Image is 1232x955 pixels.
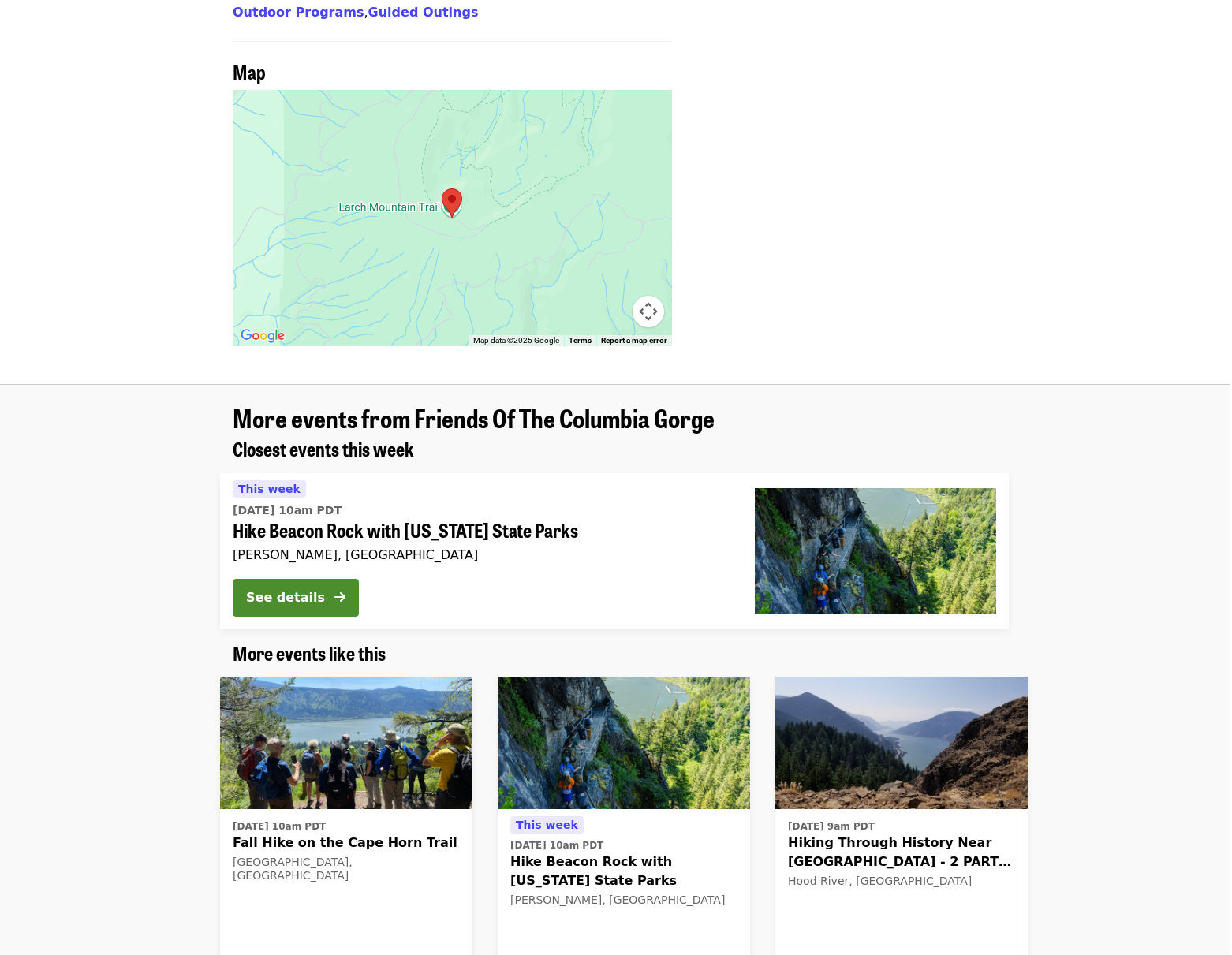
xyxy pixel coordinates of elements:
div: More events like this [220,642,1009,665]
time: [DATE] 10am PDT [233,502,342,519]
button: See details [233,579,359,617]
span: Map data ©2025 Google [473,336,559,345]
a: More events like this [233,642,386,665]
div: [GEOGRAPHIC_DATA], [GEOGRAPHIC_DATA] [233,856,460,882]
time: [DATE] 10am PDT [510,838,603,852]
span: This week [238,483,301,495]
time: [DATE] 10am PDT [233,819,326,834]
img: Hiking Through History Near Hood River - 2 PART HIKE & WALK OUTING organized by Friends Of The Co... [775,677,1028,809]
span: Map [233,58,266,85]
time: [DATE] 9am PDT [788,819,875,834]
a: Report a map error [601,336,667,345]
a: Guided Outings [368,5,479,20]
div: [PERSON_NAME], [GEOGRAPHIC_DATA] [233,547,730,562]
button: Map camera controls [633,296,664,327]
a: See details for "Hike Beacon Rock with Washington State Parks" [220,473,1009,629]
img: Google [237,326,289,346]
a: Open this area in Google Maps (opens a new window) [237,326,289,346]
span: Hike Beacon Rock with [US_STATE] State Parks [510,852,737,890]
i: arrow-right icon [334,590,345,605]
span: Hiking Through History Near [GEOGRAPHIC_DATA] - 2 PART HIKE & WALK OUTING [788,834,1015,871]
img: Hike Beacon Rock with Washington State Parks organized by Friends Of The Columbia Gorge [755,488,996,614]
a: Terms (opens in new tab) [569,336,592,345]
span: This week [516,819,578,831]
span: Hike Beacon Rock with [US_STATE] State Parks [233,519,730,542]
span: More events like this [233,639,386,666]
div: Hood River, [GEOGRAPHIC_DATA] [788,875,1015,888]
span: More events from Friends Of The Columbia Gorge [233,399,715,436]
span: Closest events this week [233,435,414,462]
img: Fall Hike on the Cape Horn Trail organized by Friends Of The Columbia Gorge [220,677,472,809]
div: [PERSON_NAME], [GEOGRAPHIC_DATA] [510,893,737,907]
span: , [233,5,368,20]
img: Hike Beacon Rock with Washington State Parks organized by Friends Of The Columbia Gorge [498,677,750,809]
a: Outdoor Programs [233,5,364,20]
div: See details [246,588,325,607]
span: Fall Hike on the Cape Horn Trail [233,834,460,852]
